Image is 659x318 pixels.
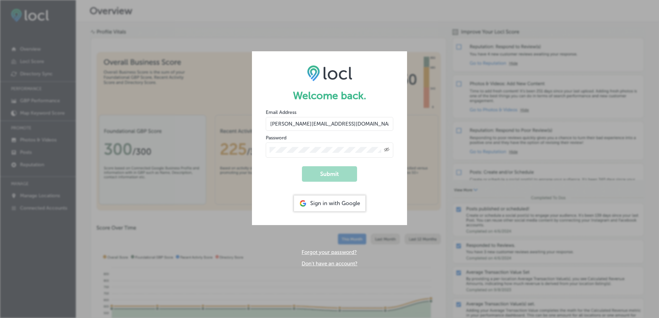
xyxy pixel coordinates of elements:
button: Submit [302,166,357,182]
label: Password [266,135,286,141]
label: Email Address [266,109,296,115]
a: Don't have an account? [302,261,357,267]
img: LOCL logo [307,65,352,81]
span: Toggle password visibility [384,147,389,153]
h1: Welcome back. [266,89,393,102]
a: Forgot your password? [302,249,357,255]
div: Sign in with Google [294,195,365,211]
